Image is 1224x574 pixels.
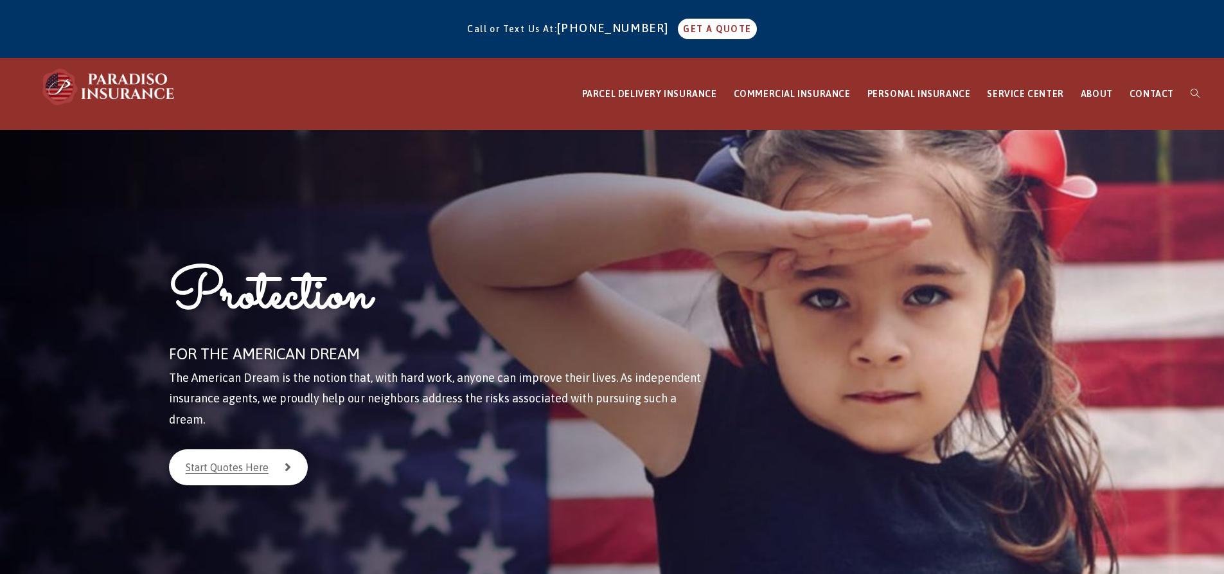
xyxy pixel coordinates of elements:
a: GET A QUOTE [678,19,756,39]
span: Call or Text Us At: [467,24,557,34]
a: [PHONE_NUMBER] [557,21,675,35]
a: COMMERCIAL INSURANCE [725,58,859,130]
a: ABOUT [1072,58,1121,130]
span: COMMERCIAL INSURANCE [734,89,851,99]
span: SERVICE CENTER [987,89,1063,99]
a: Start Quotes Here [169,449,308,485]
a: PERSONAL INSURANCE [859,58,979,130]
span: ABOUT [1081,89,1113,99]
span: CONTACT [1130,89,1174,99]
span: PARCEL DELIVERY INSURANCE [582,89,717,99]
span: FOR THE AMERICAN DREAM [169,345,360,363]
a: CONTACT [1121,58,1182,130]
a: SERVICE CENTER [979,58,1072,130]
h1: Protection [169,258,707,340]
a: PARCEL DELIVERY INSURANCE [574,58,725,130]
span: PERSONAL INSURANCE [867,89,971,99]
span: The American Dream is the notion that, with hard work, anyone can improve their lives. As indepen... [169,371,701,426]
img: Paradiso Insurance [39,67,180,106]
